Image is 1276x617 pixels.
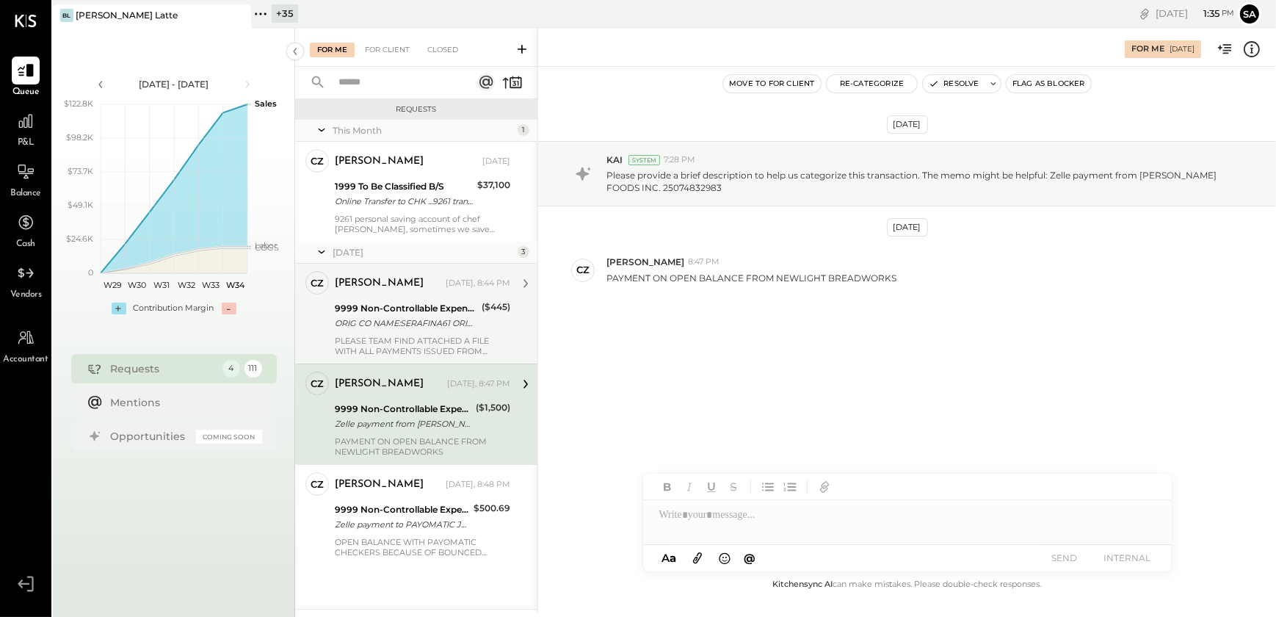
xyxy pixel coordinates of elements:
[177,280,195,290] text: W32
[606,154,623,166] span: KAI
[335,416,471,431] div: Zelle payment from [PERSON_NAME] FOODS INC. 25074832983
[335,179,473,194] div: 1999 To Be Classified B/S
[104,280,122,290] text: W29
[272,4,298,23] div: + 35
[311,377,324,391] div: CZ
[10,289,42,302] span: Vendors
[153,280,170,290] text: W31
[335,377,424,392] div: [PERSON_NAME]
[244,360,262,378] div: 111
[518,124,529,136] div: 1
[446,479,510,491] div: [DATE], 8:48 PM
[222,360,240,378] div: 4
[780,477,800,497] button: Ordered List
[887,115,928,134] div: [DATE]
[482,300,510,314] div: ($445)
[12,86,40,99] span: Queue
[723,75,821,93] button: Move to for client
[311,477,324,491] div: CZ
[664,154,695,166] span: 7:28 PM
[1238,2,1261,26] button: Sa
[4,353,48,367] span: Accountant
[758,477,777,497] button: Unordered List
[112,303,126,314] div: +
[111,429,189,444] div: Opportunities
[335,402,471,416] div: 9999 Non-Controllable Expenses:Other Income and Expenses:To Be Classified
[477,178,510,192] div: $37,100
[476,400,510,415] div: ($1,500)
[335,502,469,517] div: 9999 Non-Controllable Expenses:Other Income and Expenses:To Be Classified
[680,477,699,497] button: Italic
[576,263,590,277] div: CZ
[335,214,510,234] div: 9261 personal saving account of chef [PERSON_NAME], sometimes we save rent's amount in our saving...
[474,501,510,516] div: $500.69
[225,280,244,290] text: W34
[335,154,424,169] div: [PERSON_NAME]
[335,336,510,356] div: PLEASE TEAM FIND ATTACHED A FILE WITH ALL PAYMENTS ISSUED FROM [PERSON_NAME] FOR ALL LOCATIONS
[1007,75,1091,93] button: Flag as Blocker
[302,104,530,115] div: Requests
[606,272,896,284] p: PAYMENT ON OPEN BALANCE FROM NEWLIGHT BREADWORKS
[815,477,834,497] button: Add URL
[112,78,236,90] div: [DATE] - [DATE]
[739,549,760,567] button: @
[670,551,676,565] span: a
[518,246,529,258] div: 3
[335,194,473,209] div: Online Transfer to CHK ...9261 transaction#: XXXXXXX8303 12/11
[702,477,721,497] button: Underline
[887,218,928,237] div: [DATE]
[16,238,35,251] span: Cash
[111,361,215,376] div: Requests
[923,75,985,93] button: Resolve
[335,276,424,291] div: [PERSON_NAME]
[744,551,755,565] span: @
[333,124,514,137] div: This Month
[68,200,93,210] text: $49.1K
[335,436,510,457] div: PAYMENT ON OPEN BALANCE FROM NEWLIGHT BREADWORKS
[255,240,277,250] text: Labor
[76,9,178,21] div: [PERSON_NAME] Latte
[1,324,51,367] a: Accountant
[333,246,514,259] div: [DATE]
[827,75,918,93] button: Re-Categorize
[1131,43,1164,55] div: For Me
[255,242,279,253] text: COGS
[335,477,424,492] div: [PERSON_NAME]
[311,276,324,290] div: CZ
[1,158,51,201] a: Balance
[1035,548,1094,568] button: SEND
[1170,44,1195,54] div: [DATE]
[255,98,277,109] text: Sales
[1098,548,1157,568] button: INTERNAL
[128,280,146,290] text: W30
[335,517,469,532] div: Zelle payment to PAYOMATIC JPM99bc1d6yp
[446,278,510,289] div: [DATE], 8:44 PM
[335,537,510,558] div: OPEN BALANCE WITH PAYOMATIC CHECKERS BECAUSE OF BOUNCED CHECK FOR [PERSON_NAME]
[310,43,355,57] div: For Me
[335,301,477,316] div: 9999 Non-Controllable Expenses:Other Income and Expenses:To Be Classified
[66,132,93,142] text: $98.2K
[1156,7,1234,21] div: [DATE]
[202,280,220,290] text: W33
[658,550,681,566] button: Aa
[658,477,677,497] button: Bold
[222,303,236,314] div: -
[311,154,324,168] div: CZ
[724,477,743,497] button: Strikethrough
[358,43,417,57] div: For Client
[18,137,35,150] span: P&L
[335,316,477,331] div: ORIG CO NAME:SERAFINA61 ORIG ID:XXXXXX8007 DESC DATE: CO ENTRY DESCR:61ST SEC:PPD TRACE#:XXXXXXXX...
[66,234,93,244] text: $24.6K
[60,9,73,22] div: BL
[420,43,465,57] div: Closed
[482,156,510,167] div: [DATE]
[134,303,214,314] div: Contribution Margin
[628,155,660,165] div: System
[88,267,93,278] text: 0
[1,107,51,150] a: P&L
[447,378,510,390] div: [DATE], 8:47 PM
[64,98,93,109] text: $122.8K
[1137,6,1152,21] div: copy link
[1,57,51,99] a: Queue
[606,169,1231,194] p: Please provide a brief description to help us categorize this transaction. The memo might be help...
